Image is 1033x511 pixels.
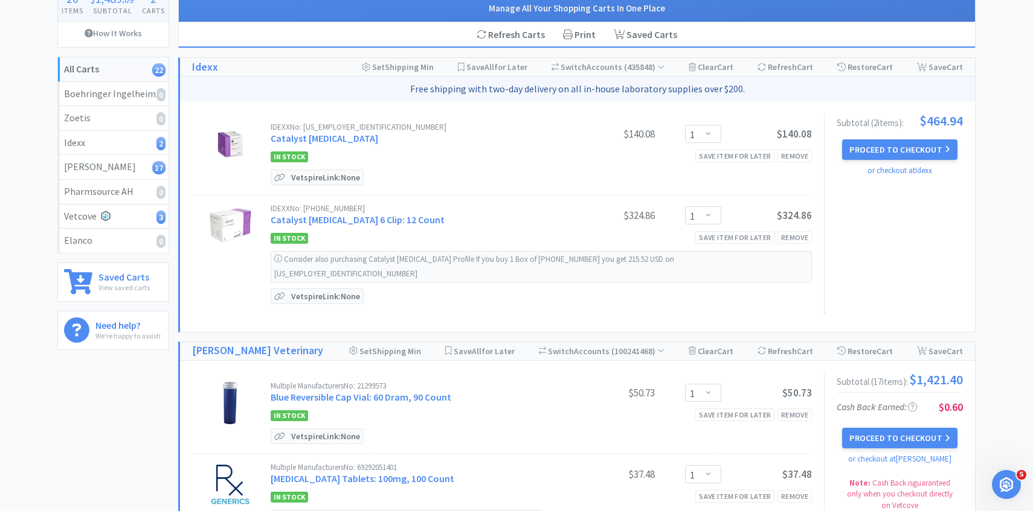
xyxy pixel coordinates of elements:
[152,63,166,77] i: 22
[695,150,774,162] div: Save item for later
[271,251,812,282] div: Consider also purchasing Catalyst [MEDICAL_DATA] Profile If you buy 1 Box of [PHONE_NUMBER] you g...
[58,180,169,205] a: Pharmsource AH0
[867,165,932,176] a: or checkout at Idexx
[192,342,323,360] a: [PERSON_NAME] Veterinary
[777,490,812,503] div: Remove
[564,386,655,400] div: $50.73
[605,22,686,48] a: Saved Carts
[156,211,166,224] i: 3
[209,463,251,506] img: 0fc38d54d70048b794f4b04e1b0a9343_548940.jpeg
[552,58,665,76] div: Accounts
[271,382,564,390] div: Multiple Manufacturers No: 21299573
[837,58,893,76] div: Restore
[917,342,963,360] div: Save
[271,214,445,226] a: Catalyst [MEDICAL_DATA] 6 Clip: 12 Count
[554,22,605,48] div: Print
[848,454,951,464] a: or checkout at [PERSON_NAME]
[58,229,169,253] a: Elanco0
[689,342,733,360] div: Clear
[349,342,421,360] div: Shipping Min
[95,330,161,341] p: We're happy to assist!
[271,205,564,212] div: IDEXX No: [PHONE_NUMBER]
[209,205,251,247] img: 0ece40a9b27849f28992ccf1621e745a_175066.png
[64,86,163,102] div: Boehringer Ingelheim
[58,22,169,45] a: How It Works
[919,114,963,127] span: $464.94
[695,490,774,503] div: Save item for later
[837,401,917,413] span: Cash Back Earned :
[58,106,169,131] a: Zoetis0
[849,478,870,488] strong: Note:
[717,346,733,357] span: Cart
[758,342,813,360] div: Refresh
[58,131,169,156] a: Idexx2
[777,209,812,222] span: $324.86
[57,262,169,302] a: Saved CartsView saved carts
[472,346,481,357] span: All
[362,58,434,76] div: Shipping Min
[548,346,574,357] span: Switch
[837,114,963,127] div: Subtotal ( 2 item s ):
[87,5,138,16] h4: Subtotal
[288,289,363,303] p: Vetspire Link: None
[359,346,372,357] span: Set
[64,233,163,249] div: Elanco
[288,170,363,185] p: Vetspire Link: None
[610,346,665,357] span: ( 100241468 )
[917,58,963,76] div: Save
[564,208,655,223] div: $324.86
[372,62,385,72] span: Set
[842,139,957,160] button: Proceed to Checkout
[622,62,665,72] span: ( 435848 )
[466,62,527,72] span: Save for Later
[777,231,812,244] div: Remove
[695,231,774,244] div: Save item for later
[271,463,564,471] div: Multiple Manufacturers No: 69292051401
[564,467,655,481] div: $37.48
[758,58,813,76] div: Refresh
[64,110,163,126] div: Zoetis
[58,82,169,107] a: Boehringer Ingelheim0
[689,58,733,76] div: Clear
[191,1,963,16] h2: Manage All Your Shopping Carts In One Place
[209,382,251,424] img: 5a852daa9aa7431f989d2809c7d3d99c_393224.jpeg
[695,408,774,421] div: Save item for later
[717,62,733,72] span: Cart
[156,137,166,150] i: 2
[64,63,99,75] strong: All Carts
[539,342,665,360] div: Accounts
[98,269,150,282] h6: Saved Carts
[909,373,963,386] span: $1,421.40
[877,346,893,357] span: Cart
[138,5,169,16] h4: Carts
[58,57,169,82] a: All Carts22
[271,492,308,503] span: In Stock
[152,161,166,174] i: 17
[58,155,169,180] a: [PERSON_NAME]17
[877,62,893,72] span: Cart
[156,235,166,248] i: 0
[561,62,587,72] span: Switch
[64,184,163,200] div: Pharmsource AH
[185,81,970,97] p: Free shipping with two-day delivery on all in-house laboratory supplies over $200.
[192,59,218,76] a: Idexx
[797,346,813,357] span: Cart
[271,123,564,131] div: IDEXX No: [US_EMPLOYER_IDENTIFICATION_NUMBER]
[64,209,163,224] div: Vetcove
[837,373,963,386] div: Subtotal ( 17 item s ):
[842,428,957,448] button: Proceed to Checkout
[209,123,251,165] img: eadce3c4bff9436bbc3a4d3512573b92_821966.png
[777,150,812,162] div: Remove
[837,342,893,360] div: Restore
[156,112,166,125] i: 0
[992,470,1021,499] iframe: Intercom live chat
[777,127,812,141] span: $140.08
[782,468,812,481] span: $37.48
[782,386,812,399] span: $50.73
[454,346,515,357] span: Save for Later
[271,151,308,162] span: In Stock
[271,391,451,403] a: Blue Reversible Cap Vial: 60 Dram, 90 Count
[271,472,454,484] a: [MEDICAL_DATA] Tablets: 100mg, 100 Count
